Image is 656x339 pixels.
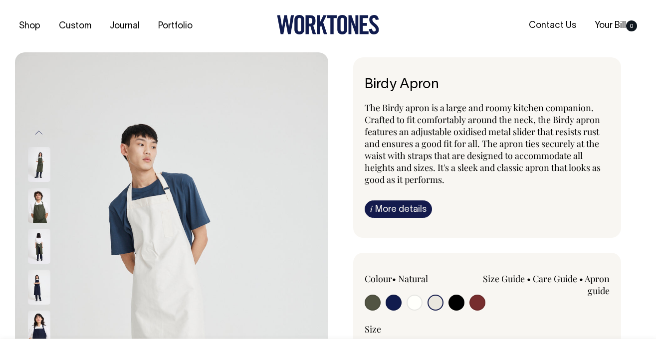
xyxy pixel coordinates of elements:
a: Apron guide [585,273,610,297]
div: Colour [365,273,463,285]
a: Portfolio [154,18,197,34]
a: Custom [55,18,95,34]
img: olive [28,188,50,223]
a: Journal [106,18,144,34]
span: • [579,273,583,285]
img: dark-navy [28,270,50,305]
span: • [527,273,531,285]
a: Your Bill0 [591,17,641,34]
button: Previous [31,122,46,144]
a: iMore details [365,200,432,218]
a: Contact Us [525,17,580,34]
img: olive [28,147,50,182]
label: Natural [398,273,428,285]
a: Shop [15,18,44,34]
img: olive [28,229,50,264]
span: The Birdy apron is a large and roomy kitchen companion. Crafted to fit comfortably around the nec... [365,102,601,185]
a: Care Guide [533,273,577,285]
span: i [370,203,373,214]
div: Size [365,323,610,335]
h6: Birdy Apron [365,77,610,93]
a: Size Guide [483,273,525,285]
span: • [392,273,396,285]
span: 0 [626,20,637,31]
